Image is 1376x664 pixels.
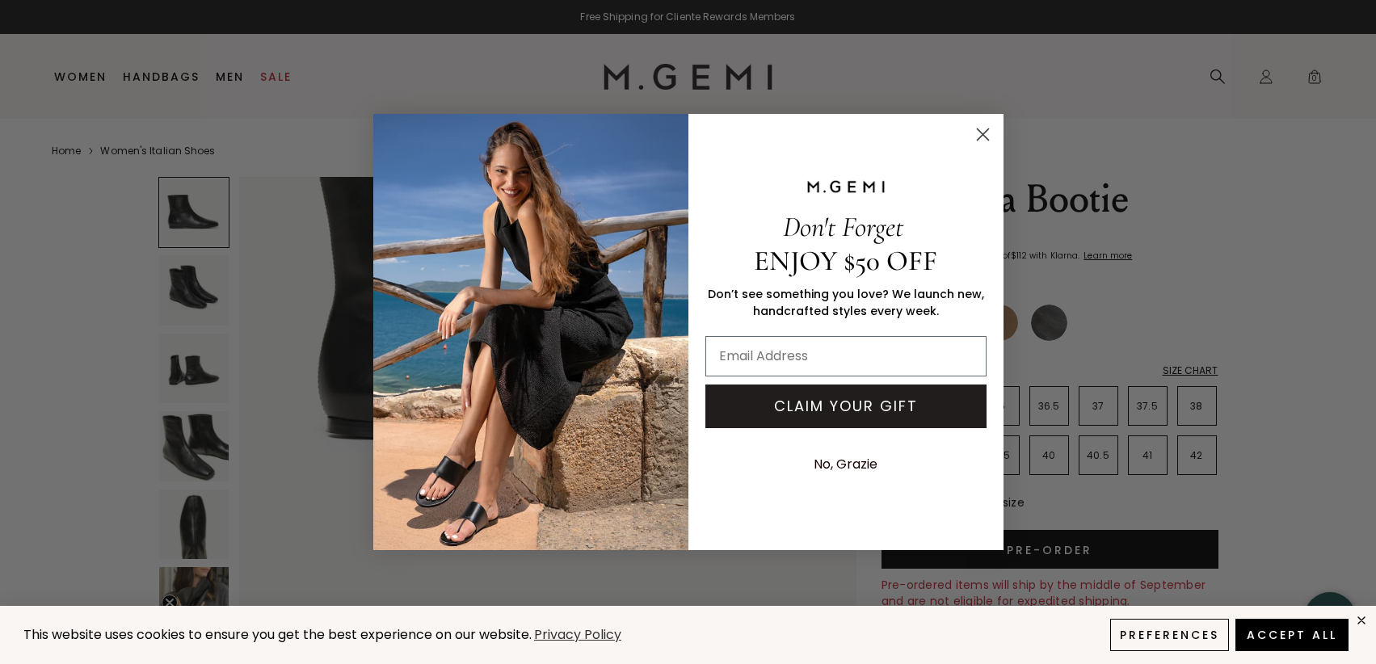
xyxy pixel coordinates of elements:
[806,179,886,194] img: M.GEMI
[532,625,624,645] a: Privacy Policy (opens in a new tab)
[1355,614,1368,627] div: close
[705,336,987,376] input: Email Address
[969,120,997,149] button: Close dialog
[1110,619,1229,651] button: Preferences
[708,286,984,319] span: Don’t see something you love? We launch new, handcrafted styles every week.
[754,244,937,278] span: ENJOY $50 OFF
[1235,619,1349,651] button: Accept All
[705,385,987,428] button: CLAIM YOUR GIFT
[373,114,688,550] img: M.Gemi
[23,625,532,644] span: This website uses cookies to ensure you get the best experience on our website.
[783,210,903,244] span: Don't Forget
[806,444,886,485] button: No, Grazie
